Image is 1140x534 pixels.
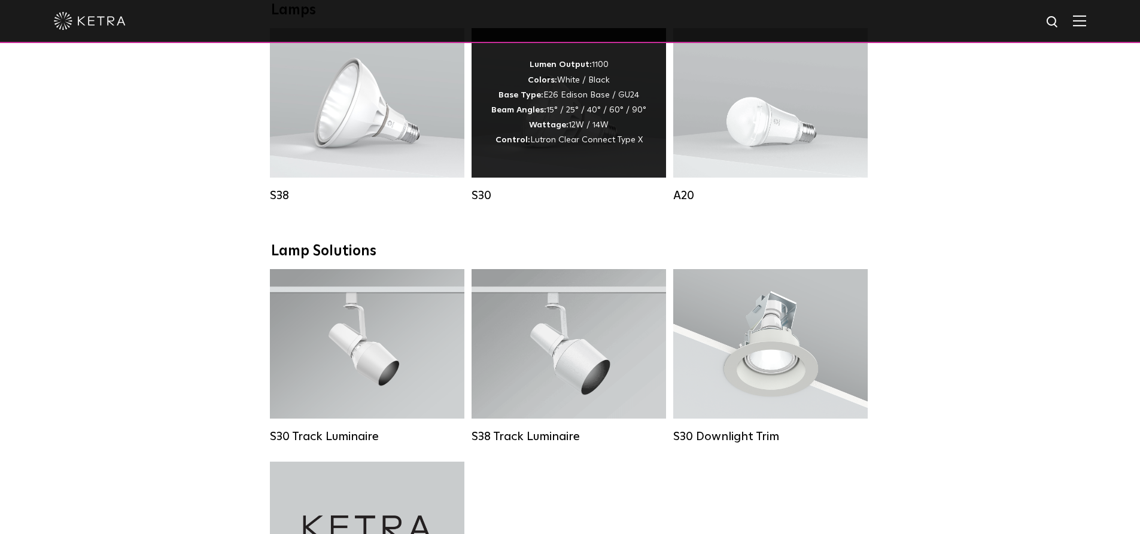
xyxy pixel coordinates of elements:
div: Lamp Solutions [271,243,870,260]
img: ketra-logo-2019-white [54,12,126,30]
strong: Beam Angles: [491,106,546,114]
div: S30 Downlight Trim [673,429,868,444]
span: Lutron Clear Connect Type X [530,136,643,144]
strong: Colors: [528,76,557,84]
div: S38 [270,188,464,203]
a: S38 Lumen Output:1100Colors:White / BlackBase Type:E26 Edison Base / GU24Beam Angles:10° / 25° / ... [270,28,464,203]
strong: Wattage: [529,121,569,129]
div: A20 [673,188,868,203]
strong: Lumen Output: [530,60,592,69]
strong: Base Type: [498,91,543,99]
a: S30 Track Luminaire Lumen Output:1100Colors:White / BlackBeam Angles:15° / 25° / 40° / 60° / 90°W... [270,269,464,444]
a: S30 Downlight Trim S30 Downlight Trim [673,269,868,444]
a: A20 Lumen Output:600 / 800Colors:White / BlackBase Type:E26 Edison Base / GU24Beam Angles:Omni-Di... [673,28,868,203]
a: S38 Track Luminaire Lumen Output:1100Colors:White / BlackBeam Angles:10° / 25° / 40° / 60°Wattage... [472,269,666,444]
img: search icon [1045,15,1060,30]
div: S30 Track Luminaire [270,429,464,444]
div: S30 [472,188,666,203]
img: Hamburger%20Nav.svg [1073,15,1086,26]
div: 1100 White / Black E26 Edison Base / GU24 15° / 25° / 40° / 60° / 90° 12W / 14W [491,57,646,148]
div: S38 Track Luminaire [472,429,666,444]
strong: Control: [495,136,530,144]
a: S30 Lumen Output:1100Colors:White / BlackBase Type:E26 Edison Base / GU24Beam Angles:15° / 25° / ... [472,28,666,203]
